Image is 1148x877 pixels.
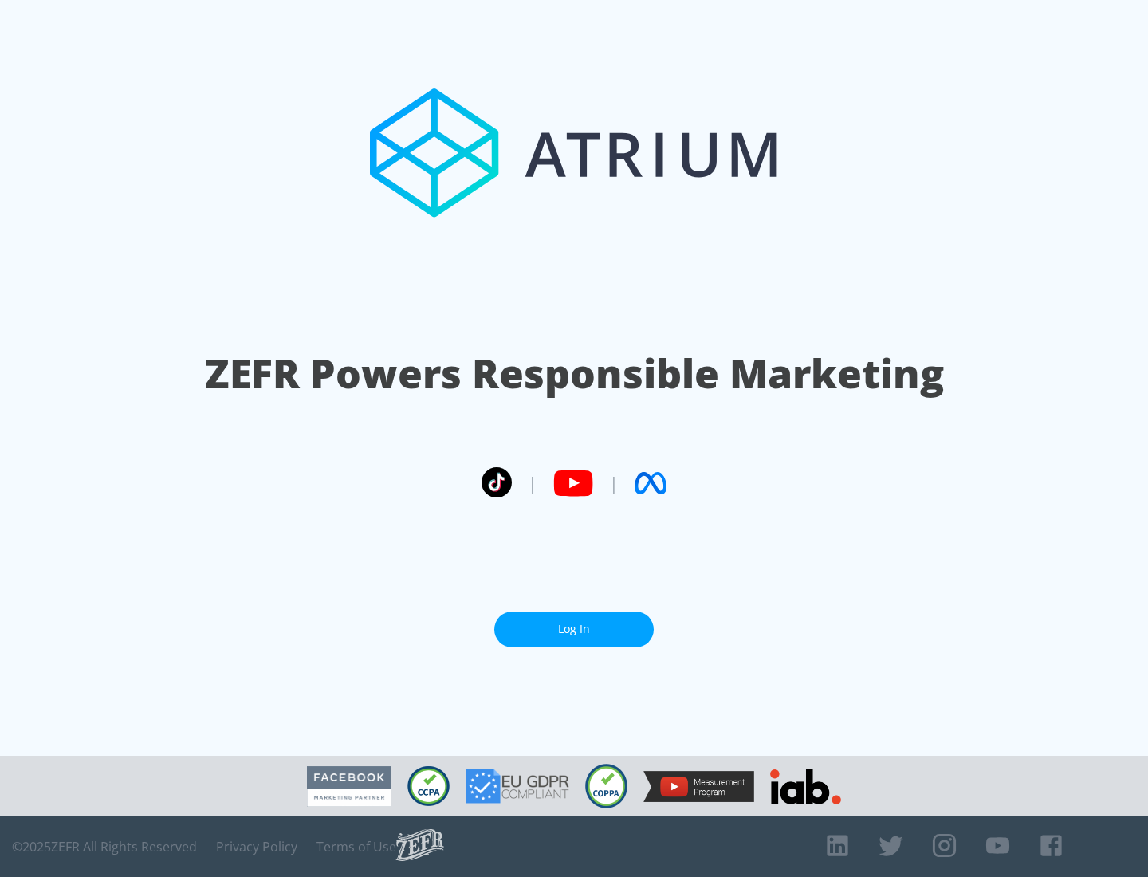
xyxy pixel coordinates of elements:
h1: ZEFR Powers Responsible Marketing [205,346,944,401]
img: COPPA Compliant [585,764,627,808]
img: Facebook Marketing Partner [307,766,391,807]
a: Terms of Use [316,839,396,855]
span: © 2025 ZEFR All Rights Reserved [12,839,197,855]
span: | [528,471,537,495]
img: IAB [770,769,841,804]
a: Log In [494,612,654,647]
a: Privacy Policy [216,839,297,855]
img: YouTube Measurement Program [643,771,754,802]
span: | [609,471,619,495]
img: CCPA Compliant [407,766,450,806]
img: GDPR Compliant [466,769,569,804]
